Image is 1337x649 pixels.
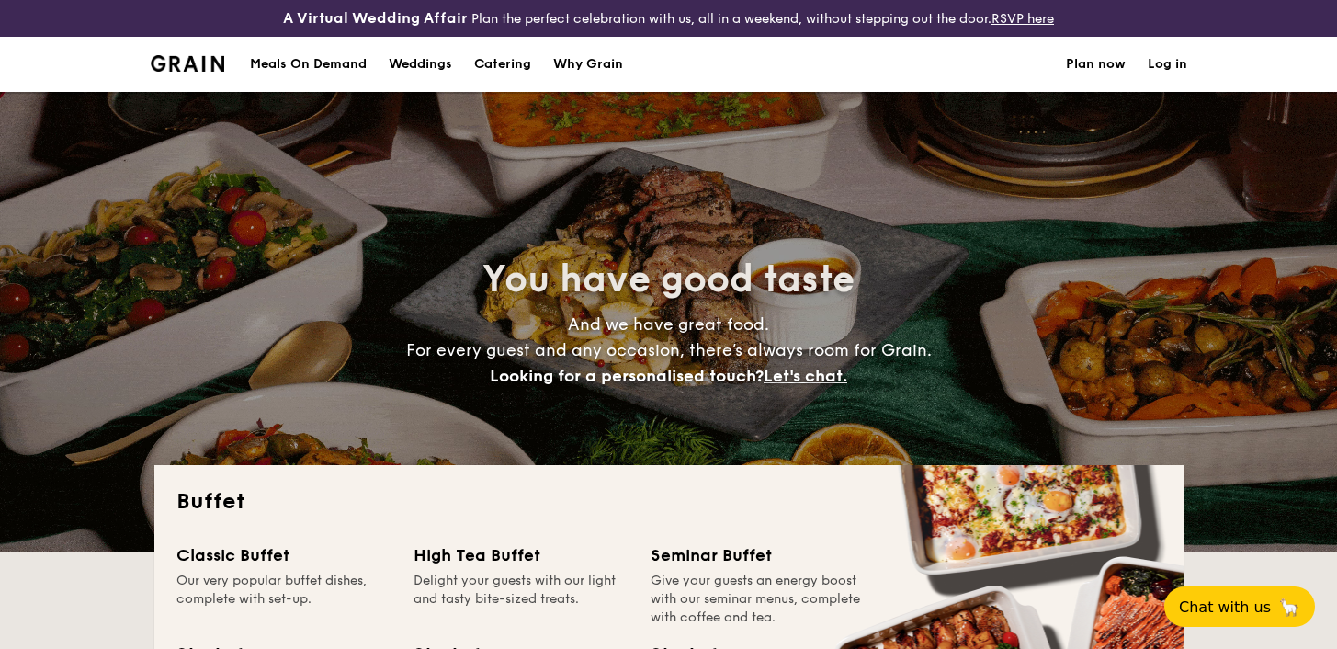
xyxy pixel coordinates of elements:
div: Why Grain [553,37,623,92]
div: Seminar Buffet [651,542,866,568]
h1: Catering [474,37,531,92]
div: Our very popular buffet dishes, complete with set-up. [176,572,391,627]
h4: A Virtual Wedding Affair [283,7,468,29]
div: Weddings [389,37,452,92]
span: You have good taste [482,257,855,302]
a: Log in [1148,37,1187,92]
div: Plan the perfect celebration with us, all in a weekend, without stepping out the door. [223,7,1115,29]
span: And we have great food. For every guest and any occasion, there’s always room for Grain. [406,314,932,386]
h2: Buffet [176,487,1161,517]
a: Catering [463,37,542,92]
div: Delight your guests with our light and tasty bite-sized treats. [414,572,629,627]
div: High Tea Buffet [414,542,629,568]
span: 🦙 [1278,597,1300,618]
div: Meals On Demand [250,37,367,92]
span: Let's chat. [764,366,847,386]
a: Logotype [151,55,225,72]
a: Plan now [1066,37,1126,92]
a: RSVP here [991,11,1054,27]
a: Meals On Demand [239,37,378,92]
a: Weddings [378,37,463,92]
a: Why Grain [542,37,634,92]
span: Looking for a personalised touch? [490,366,764,386]
div: Classic Buffet [176,542,391,568]
button: Chat with us🦙 [1164,586,1315,627]
img: Grain [151,55,225,72]
div: Give your guests an energy boost with our seminar menus, complete with coffee and tea. [651,572,866,627]
span: Chat with us [1179,598,1271,616]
